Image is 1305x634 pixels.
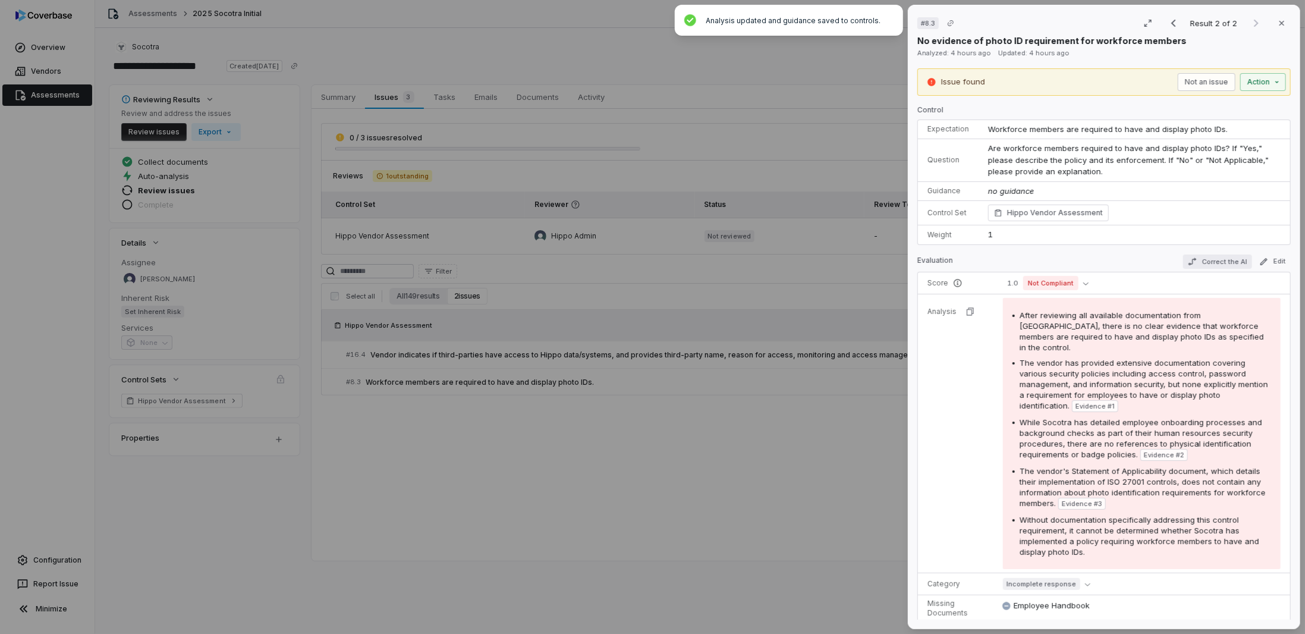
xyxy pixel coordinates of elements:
span: Not Compliant [1023,276,1078,290]
p: Issue found [941,76,985,88]
p: Evaluation [917,256,953,270]
span: Analyzed: 4 hours ago [917,49,991,57]
span: Are workforce members required to have and display photo IDs? If "Yes," please describe the polic... [988,143,1271,176]
button: Previous result [1162,16,1185,30]
p: Analysis [927,307,957,316]
span: no guidance [988,186,1034,196]
p: Expectation [927,124,969,134]
span: Hippo Vendor Assessment [1007,207,1103,219]
p: Control Set [927,208,969,218]
span: The vendor has provided extensive documentation covering various security policies including acce... [1020,358,1268,410]
span: Evidence # 2 [1144,450,1184,460]
p: Category [927,579,984,589]
span: After reviewing all available documentation from [GEOGRAPHIC_DATA], there is no clear evidence th... [1020,310,1264,352]
p: Score [927,278,984,288]
span: Evidence # 3 [1062,499,1102,509]
span: Updated: 4 hours ago [998,49,1070,57]
span: The vendor's Statement of Applicability document, which details their implementation of ISO 27001... [1020,466,1266,508]
p: No evidence of photo ID requirement for workforce members [917,34,1187,47]
span: Without documentation specifically addressing this control requirement, it cannot be determined w... [1020,515,1259,557]
button: Correct the AI [1183,255,1252,269]
button: Action [1240,73,1286,91]
span: Evidence # 1 [1076,401,1115,411]
button: Copy link [940,12,961,34]
span: Employee Handbook [1014,600,1090,612]
p: Control [917,105,1291,120]
span: Incomplete response [1003,578,1080,590]
p: Missing Documents [927,599,984,618]
p: Guidance [927,186,969,196]
button: Not an issue [1178,73,1235,91]
p: Question [927,155,969,165]
p: Weight [927,230,969,240]
span: 1 [988,230,993,239]
span: Analysis updated and guidance saved to controls. [706,16,881,25]
p: Result 2 of 2 [1190,17,1240,30]
span: Workforce members are required to have and display photo IDs. [988,124,1228,134]
button: Edit [1254,255,1291,269]
span: While Socotra has detailed employee onboarding processes and background checks as part of their h... [1020,418,1262,459]
span: # 8.3 [921,18,935,28]
button: 1.0Not Compliant [1003,276,1093,290]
